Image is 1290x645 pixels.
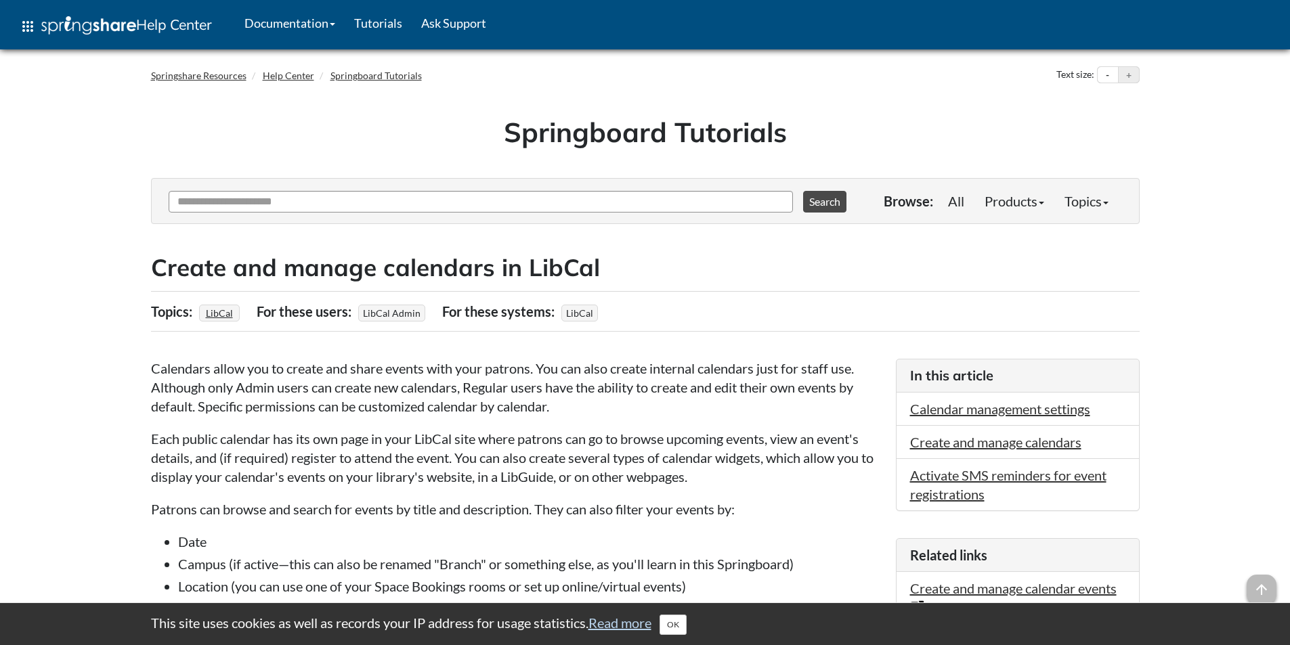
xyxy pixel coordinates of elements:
[358,305,425,321] span: LibCal Admin
[974,187,1054,215] a: Products
[263,70,314,81] a: Help Center
[1247,576,1276,592] a: arrow_upward
[20,18,36,35] span: apps
[803,191,846,213] button: Search
[151,298,196,324] div: Topics:
[412,6,496,40] a: Ask Support
[910,401,1090,417] a: Calendar management settings
[151,70,246,81] a: Springshare Resources
[137,613,1153,635] div: This site uses cookies as well as records your IP address for usage statistics.
[910,467,1106,502] a: Activate SMS reminders for event registrations
[178,577,882,596] li: Location (you can use one of your Space Bookings rooms or set up online/virtual events)
[204,303,235,323] a: LibCal
[257,298,355,324] div: For these users:
[442,298,558,324] div: For these systems:
[588,615,651,631] a: Read more
[884,192,933,210] p: Browse:
[1098,67,1118,83] button: Decrease text size
[910,434,1081,450] a: Create and manage calendars
[151,251,1140,284] h2: Create and manage calendars in LibCal
[330,70,422,81] a: Springboard Tutorials
[910,366,1125,385] h3: In this article
[178,554,882,573] li: Campus (if active—this can also be renamed "Branch" or something else, as you'll learn in this Sp...
[151,429,882,486] p: Each public calendar has its own page in your LibCal site where patrons can go to browse upcoming...
[41,16,136,35] img: Springshare
[178,532,882,551] li: Date
[1054,66,1097,84] div: Text size:
[136,16,212,33] span: Help Center
[938,187,974,215] a: All
[561,305,598,321] span: LibCal
[178,599,882,618] li: Audience type
[1119,67,1139,83] button: Increase text size
[910,547,987,563] span: Related links
[1247,575,1276,604] span: arrow_upward
[235,6,345,40] a: Documentation
[161,113,1130,151] h1: Springboard Tutorials
[1054,187,1119,215] a: Topics
[151,359,882,416] p: Calendars allow you to create and share events with your patrons. You can also create internal ca...
[10,6,221,47] a: apps Help Center
[910,580,1117,615] a: Create and manage calendar events
[151,499,882,518] p: Patrons can browse and search for events by title and description. They can also filter your even...
[345,6,412,40] a: Tutorials
[660,615,687,635] button: Close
